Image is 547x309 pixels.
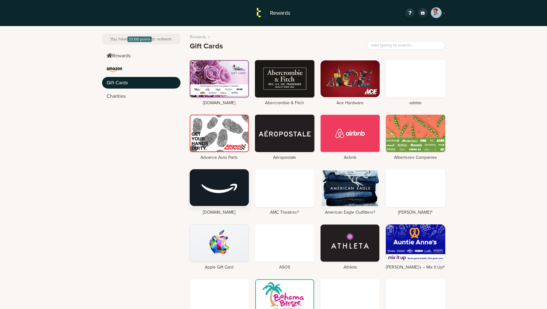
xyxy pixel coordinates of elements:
h4: American Eagle Outfitters® [321,210,380,215]
a: American Eagle Outfitters® [321,170,380,215]
h4: Apple Gift Card [190,265,249,270]
span: Help [14,4,27,10]
a: adidas [386,60,445,106]
a: Airbnb [321,115,380,160]
a: [DOMAIN_NAME] [190,170,249,215]
h4: [PERSON_NAME]® [386,210,445,215]
input: start typing to search... [367,41,445,50]
a: ASOS [255,224,314,270]
a: [PERSON_NAME]® [386,170,445,215]
h4: Aéropostale [255,155,314,160]
a: Abercrombie & Fitch [255,60,314,106]
span: 23,100 points [127,36,152,42]
h4: Abercrombie & Fitch [255,101,314,106]
a: Rewards [102,50,180,62]
a: Athleta [321,224,380,270]
a: Ace Hardware [321,60,380,106]
a: Rewards [190,34,206,40]
a: Apple Gift Card [190,224,249,270]
h4: AMC Theatres® [255,210,314,215]
img: 6a63cd37-dcef-411a-be33-8f9ef27b27dd.png [257,8,261,17]
h4: ASOS [255,265,314,270]
a: Aéropostale [255,115,314,160]
a: Albertsons Companies [386,115,445,160]
h4: Airbnb [321,155,380,160]
div: You have to redeem. [102,34,180,44]
h4: [DOMAIN_NAME] [190,210,249,215]
a: Charities [102,90,180,102]
a: AMC Theatres® [255,170,314,215]
h4: [PERSON_NAME]’s – Mix It Up® [386,265,445,270]
h4: Albertsons Companies [386,155,445,160]
a: Gift Cards [102,77,180,89]
h4: Athleta [321,265,380,270]
a: Rewards [243,7,304,19]
h4: [DOMAIN_NAME] [190,101,249,106]
a: [PERSON_NAME]’s – Mix It Up® [386,224,445,270]
h2: Rewards [265,8,290,18]
a: [DOMAIN_NAME] [190,60,249,106]
h1: Gift Cards [190,42,223,51]
h4: adidas [386,101,445,106]
a: Advance Auto Parts [190,115,249,160]
h4: Ace Hardware [321,101,380,106]
h4: Advance Auto Parts [190,155,249,160]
